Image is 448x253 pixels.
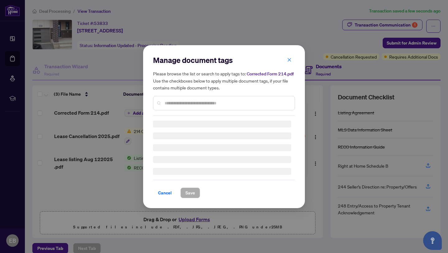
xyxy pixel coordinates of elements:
[423,231,442,250] button: Open asap
[180,188,200,198] button: Save
[287,57,292,62] span: close
[153,188,177,198] button: Cancel
[153,70,295,91] h5: Please browse the list or search to apply tags to: Use the checkboxes below to apply multiple doc...
[158,188,172,198] span: Cancel
[153,55,295,65] h2: Manage document tags
[247,71,294,77] span: Corrected Form 214.pdf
